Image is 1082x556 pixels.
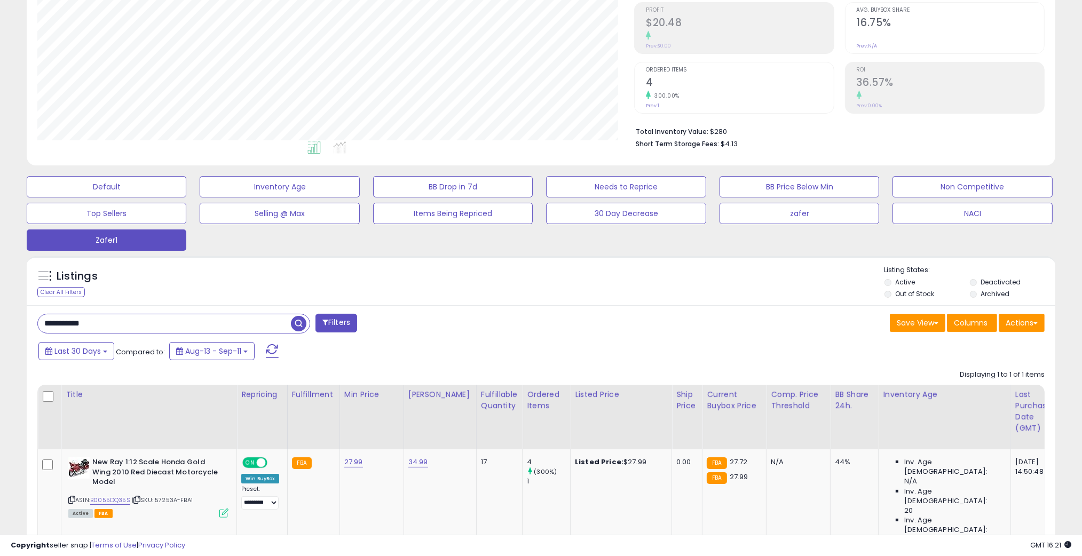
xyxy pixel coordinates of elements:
[884,265,1055,275] p: Listing States:
[90,496,130,505] a: B0055DQ35S
[883,389,1006,400] div: Inventory Age
[185,346,241,356] span: Aug-13 - Sep-11
[575,457,664,467] div: $27.99
[904,506,913,515] span: 20
[169,342,255,360] button: Aug-13 - Sep-11
[651,92,680,100] small: 300.00%
[373,176,533,197] button: BB Drop in 7d
[981,277,1021,287] label: Deactivated
[646,67,833,73] span: Ordered Items
[904,487,1002,506] span: Inv. Age [DEMOGRAPHIC_DATA]:
[292,457,312,469] small: FBA
[893,176,1052,197] button: Non Competitive
[575,389,667,400] div: Listed Price
[857,67,1044,73] span: ROI
[54,346,101,356] span: Last 30 Days
[636,139,719,148] b: Short Term Storage Fees:
[546,203,706,224] button: 30 Day Decrease
[373,203,533,224] button: Items Being Repriced
[116,347,165,357] span: Compared to:
[999,314,1045,332] button: Actions
[344,457,363,467] a: 27.99
[896,277,915,287] label: Active
[575,457,623,467] b: Listed Price:
[857,7,1044,13] span: Avg. Buybox Share
[730,457,748,467] span: 27.72
[11,541,185,551] div: seller snap | |
[857,76,1044,91] h2: 36.57%
[37,287,85,297] div: Clear All Filters
[1015,389,1054,434] div: Last Purchase Date (GMT)
[92,457,222,490] b: New Ray 1:12 Scale Honda Gold Wing 2010 Red Diecast Motorcycle Model
[38,342,114,360] button: Last 30 Days
[646,7,833,13] span: Profit
[266,458,283,467] span: OFF
[676,457,694,467] div: 0.00
[94,509,113,518] span: FBA
[904,457,1002,476] span: Inv. Age [DEMOGRAPHIC_DATA]:
[68,509,93,518] span: All listings currently available for purchase on Amazon
[835,389,874,411] div: BB Share 24h.
[534,467,557,476] small: (300%)
[730,472,748,482] span: 27.99
[720,203,879,224] button: zafer
[27,203,186,224] button: Top Sellers
[57,269,98,284] h5: Listings
[636,124,1037,137] li: $280
[636,127,708,136] b: Total Inventory Value:
[292,389,335,400] div: Fulfillment
[408,457,428,467] a: 34.99
[11,540,50,550] strong: Copyright
[646,17,833,31] h2: $20.48
[344,389,399,400] div: Min Price
[646,76,833,91] h2: 4
[720,176,879,197] button: BB Price Below Min
[527,457,570,467] div: 4
[954,317,988,328] span: Columns
[857,43,878,49] small: Prev: N/A
[960,370,1045,380] div: Displaying 1 to 1 of 1 items
[1030,540,1071,550] span: 2025-10-12 16:21 GMT
[200,176,359,197] button: Inventory Age
[481,457,514,467] div: 17
[66,389,232,400] div: Title
[676,389,698,411] div: Ship Price
[646,43,671,49] small: Prev: $0.00
[200,203,359,224] button: Selling @ Max
[91,540,137,550] a: Terms of Use
[243,458,257,467] span: ON
[904,515,1002,535] span: Inv. Age [DEMOGRAPHIC_DATA]:
[27,176,186,197] button: Default
[408,389,472,400] div: [PERSON_NAME]
[527,476,570,486] div: 1
[896,289,935,298] label: Out of Stock
[707,472,726,484] small: FBA
[771,457,822,467] div: N/A
[241,474,279,483] div: Win BuyBox
[481,389,518,411] div: Fulfillable Quantity
[315,314,357,332] button: Filters
[771,389,826,411] div: Comp. Price Threshold
[947,314,997,332] button: Columns
[546,176,706,197] button: Needs to Reprice
[132,496,193,504] span: | SKU: 57253A-FBA1
[857,17,1044,31] h2: 16.75%
[68,457,228,517] div: ASIN:
[241,389,283,400] div: Repricing
[707,457,726,469] small: FBA
[707,389,762,411] div: Current Buybox Price
[68,457,90,479] img: 51qMmMN9VLL._SL40_.jpg
[241,486,279,510] div: Preset:
[27,229,186,251] button: Zafer1
[646,102,659,109] small: Prev: 1
[893,203,1052,224] button: NACI
[721,139,738,149] span: $4.13
[138,540,185,550] a: Privacy Policy
[981,289,1009,298] label: Archived
[904,476,917,486] span: N/A
[835,457,870,467] div: 44%
[890,314,945,332] button: Save View
[1015,457,1051,476] div: [DATE] 14:50:48
[857,102,882,109] small: Prev: 0.00%
[527,389,566,411] div: Ordered Items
